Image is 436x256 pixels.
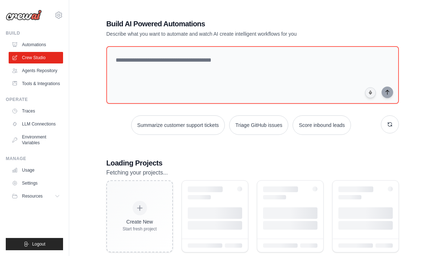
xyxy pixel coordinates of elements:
img: Logo [6,10,42,21]
div: Create New [123,218,157,225]
a: Automations [9,39,63,50]
h3: Loading Projects [106,158,399,168]
a: Traces [9,105,63,117]
span: Logout [32,241,45,247]
a: LLM Connections [9,118,63,130]
a: Crew Studio [9,52,63,63]
div: Manage [6,156,63,162]
button: Click to speak your automation idea [365,87,376,98]
button: Resources [9,190,63,202]
p: Describe what you want to automate and watch AI create intelligent workflows for you [106,30,348,37]
button: Summarize customer support tickets [131,115,225,135]
a: Tools & Integrations [9,78,63,89]
button: Logout [6,238,63,250]
a: Usage [9,164,63,176]
div: Operate [6,97,63,102]
div: Build [6,30,63,36]
a: Environment Variables [9,131,63,149]
a: Settings [9,177,63,189]
h1: Build AI Powered Automations [106,19,348,29]
button: Get new suggestions [381,115,399,133]
div: Start fresh project [123,226,157,232]
span: Resources [22,193,43,199]
a: Agents Repository [9,65,63,76]
p: Fetching your projects... [106,168,399,177]
button: Triage GitHub issues [229,115,288,135]
button: Score inbound leads [293,115,351,135]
